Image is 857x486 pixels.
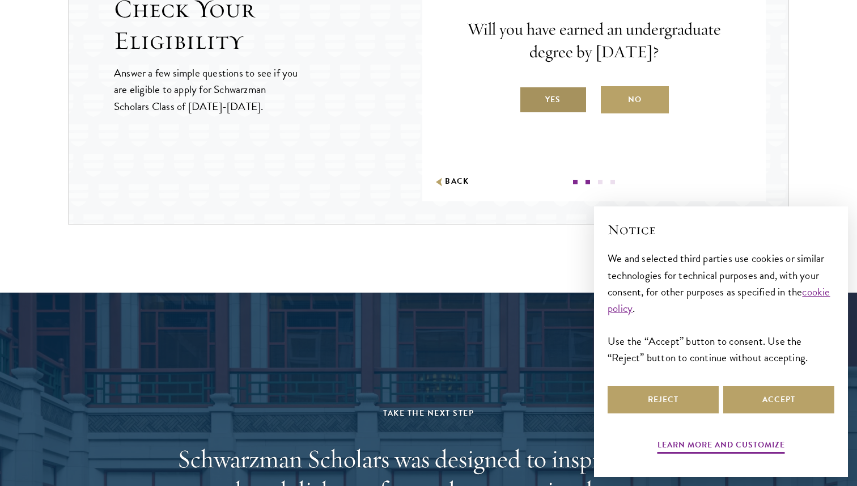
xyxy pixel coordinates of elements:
[434,176,469,188] button: Back
[114,65,299,114] p: Answer a few simple questions to see if you are eligible to apply for Schwarzman Scholars Class o...
[657,438,785,455] button: Learn more and customize
[608,220,834,239] h2: Notice
[608,250,834,365] div: We and selected third parties use cookies or similar technologies for technical purposes and, wit...
[519,86,587,113] label: Yes
[165,406,692,420] div: Take the Next Step
[723,386,834,413] button: Accept
[608,386,719,413] button: Reject
[601,86,669,113] label: No
[608,284,830,316] a: cookie policy
[456,18,732,64] p: Will you have earned an undergraduate degree by [DATE]?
